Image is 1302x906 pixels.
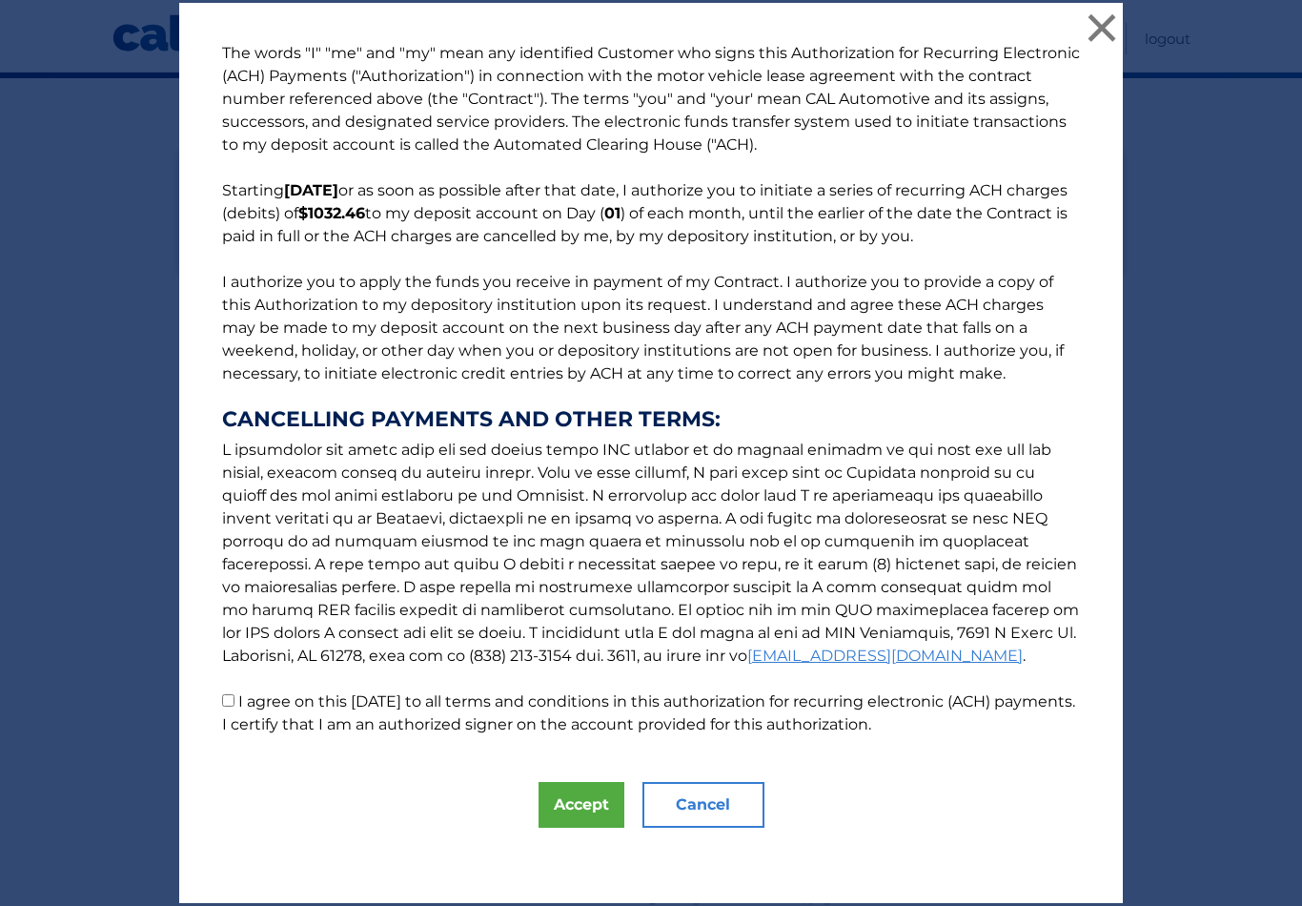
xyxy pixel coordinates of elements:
button: Accept [539,782,624,828]
p: The words "I" "me" and "my" mean any identified Customer who signs this Authorization for Recurri... [203,42,1099,736]
strong: CANCELLING PAYMENTS AND OTHER TERMS: [222,408,1080,431]
button: Cancel [642,782,764,828]
b: 01 [604,204,620,222]
a: [EMAIL_ADDRESS][DOMAIN_NAME] [747,647,1023,665]
button: × [1083,9,1121,47]
b: [DATE] [284,181,338,199]
b: $1032.46 [298,204,365,222]
label: I agree on this [DATE] to all terms and conditions in this authorization for recurring electronic... [222,692,1075,733]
